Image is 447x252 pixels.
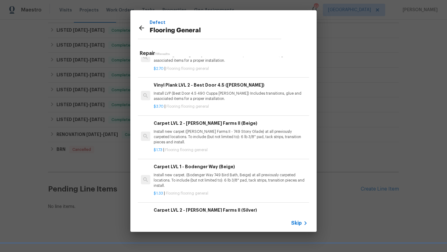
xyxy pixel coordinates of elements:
span: Flooring flooring general [166,67,209,70]
p: Install new carpet ([PERSON_NAME] Farms II - 749 Stony Glade) at all previously carpeted location... [154,129,308,145]
p: Defect [150,19,281,26]
span: Flooring flooring general [166,105,209,108]
span: $2.70 [154,67,164,70]
span: Skip [291,220,302,226]
h6: Carpet LVL 2 - [PERSON_NAME] Farms II (Silver) [154,207,308,214]
span: $1.33 [154,191,163,195]
p: Install LVP ([PERSON_NAME] AP864 Chateau Brown) Includes transitions, glue and associated items f... [154,53,308,63]
h6: Carpet LVL 1 - Bodenger Way (Beige) [154,163,308,170]
p: Flooring General [150,26,281,36]
h6: Vinyl Plank LVL 2 - Best Door 4.5 ([PERSON_NAME]) [154,82,308,88]
p: | [154,147,308,153]
span: 11 Results [155,52,170,56]
span: $1.73 [154,148,162,152]
span: $3.70 [154,105,164,108]
span: Flooring flooring general [166,191,208,195]
p: Install LVP (Best Door 4.5 490 Cuppa [PERSON_NAME]) Includes transitions, glue and associated ite... [154,91,308,101]
p: | [154,191,308,196]
p: | [154,66,308,71]
p: | [154,104,308,109]
h6: Carpet LVL 2 - [PERSON_NAME] Farms II (Beige) [154,120,308,127]
p: Install new carpet. (Bodenger Way 749 Bird Bath, Beige) at all previously carpeted locations. To ... [154,173,308,188]
h5: Repair [140,50,309,57]
span: Flooring flooring general [165,148,208,152]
